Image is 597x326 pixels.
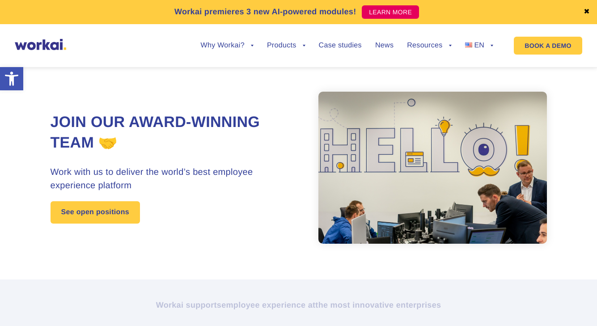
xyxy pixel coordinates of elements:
[407,42,451,49] a: Resources
[267,42,305,49] a: Products
[362,5,419,19] a: LEARN MORE
[474,42,484,49] span: EN
[319,42,362,49] a: Case studies
[584,8,590,16] a: ✖
[51,165,299,192] h3: Work with us to deliver the world’s best employee experience platform
[375,42,394,49] a: News
[51,201,140,224] a: See open positions
[221,301,315,309] i: employee experience at
[51,300,547,310] h2: Workai supports the most innovative enterprises
[174,6,356,18] p: Workai premieres 3 new AI-powered modules!
[514,37,582,55] a: BOOK A DEMO
[51,112,299,153] h1: Join our award-winning team 🤝
[201,42,254,49] a: Why Workai?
